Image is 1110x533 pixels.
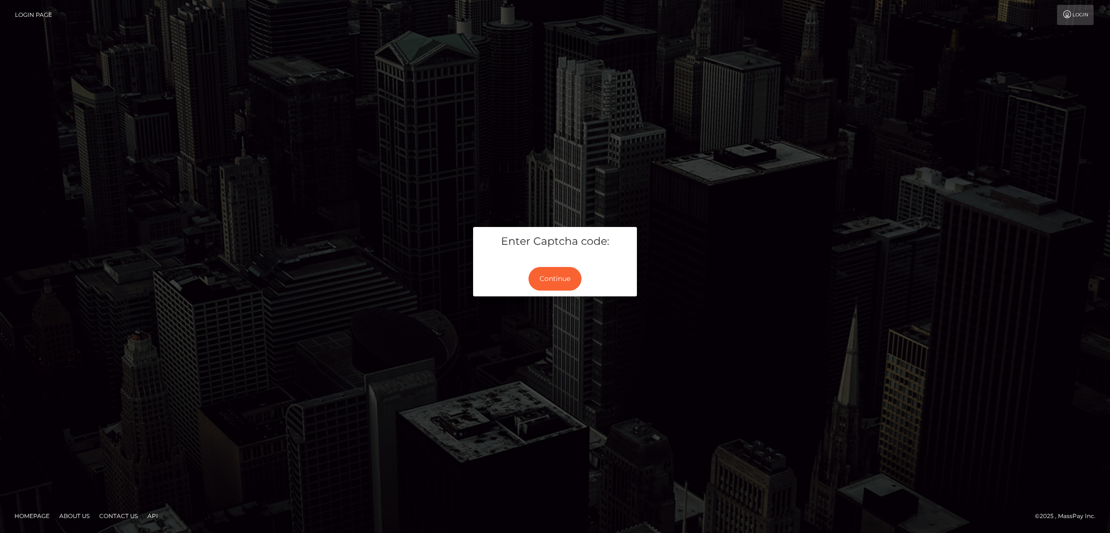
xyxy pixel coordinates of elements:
a: Contact Us [95,508,142,523]
div: © 2025 , MassPay Inc. [1035,511,1103,521]
a: Login [1057,5,1094,25]
a: API [144,508,162,523]
a: Login Page [15,5,52,25]
a: About Us [55,508,93,523]
button: Continue [529,267,581,291]
h5: Enter Captcha code: [480,234,630,249]
a: Homepage [11,508,53,523]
